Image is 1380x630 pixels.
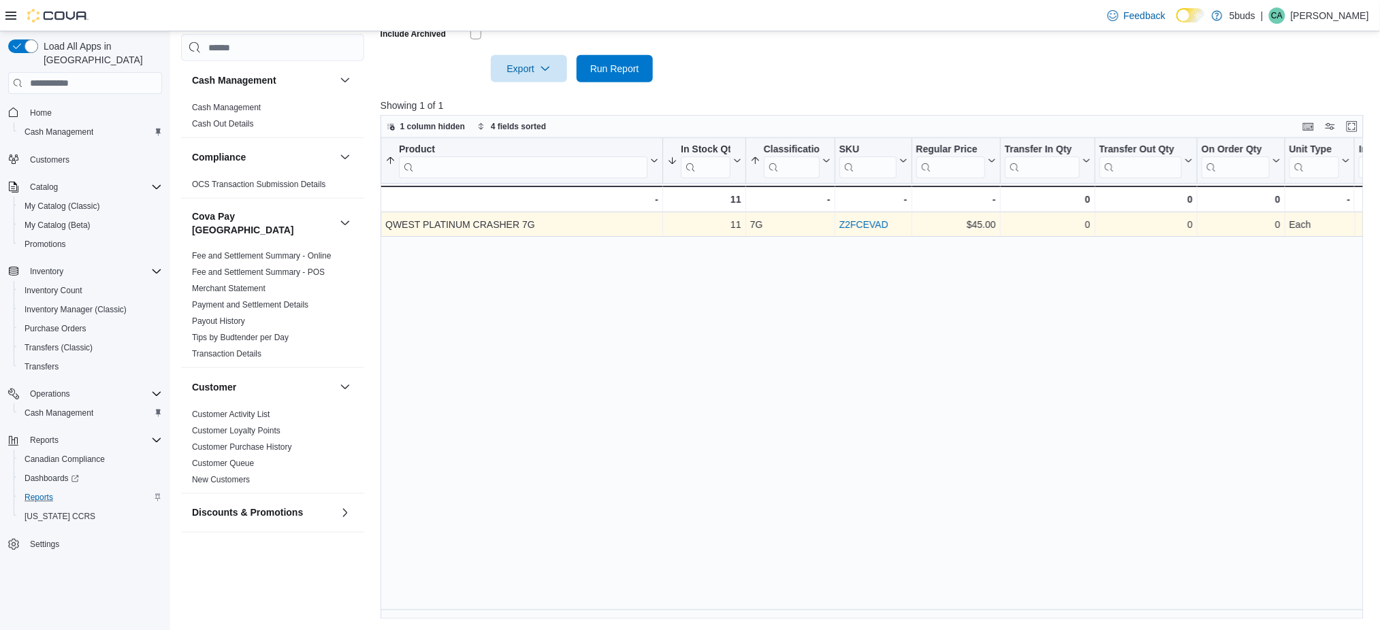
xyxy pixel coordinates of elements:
[19,470,84,486] a: Dashboards
[1099,216,1192,233] div: 0
[19,359,162,375] span: Transfers
[681,144,731,156] div: In Stock Qty
[192,179,326,190] span: OCS Transaction Submission Details
[14,403,167,422] button: Cash Management
[14,507,167,526] button: [US_STATE] CCRS
[192,333,289,342] a: Tips by Budtender per Day
[25,304,127,315] span: Inventory Manager (Classic)
[1300,118,1317,135] button: Keyboard shortcuts
[1289,216,1351,233] div: Each
[192,73,276,87] h3: Cash Management
[19,359,64,375] a: Transfers
[192,506,303,520] h3: Discounts & Promotions
[8,97,162,589] nav: Complex example
[3,431,167,450] button: Reports
[1099,191,1192,208] div: 0
[192,284,266,293] a: Merchant Statement
[25,408,93,418] span: Cash Management
[181,176,364,198] div: Compliance
[192,300,308,310] a: Payment and Settlement Details
[192,102,261,113] span: Cash Management
[1005,144,1080,156] div: Transfer In Qty
[14,197,167,216] button: My Catalog (Classic)
[25,511,95,522] span: [US_STATE] CCRS
[30,388,70,399] span: Operations
[3,534,167,554] button: Settings
[337,505,353,521] button: Discounts & Promotions
[19,320,162,337] span: Purchase Orders
[3,384,167,403] button: Operations
[25,361,59,372] span: Transfers
[14,488,167,507] button: Reports
[400,121,465,132] span: 1 column hidden
[25,473,79,484] span: Dashboards
[192,348,261,359] span: Transaction Details
[25,535,162,552] span: Settings
[385,216,658,233] div: QWEST PLATINUM CRASHER 7G
[1289,191,1351,208] div: -
[19,451,162,467] span: Canadian Compliance
[181,248,364,367] div: Cova Pay [GEOGRAPHIC_DATA]
[19,217,96,233] a: My Catalog (Beta)
[14,300,167,319] button: Inventory Manager (Classic)
[1272,7,1283,24] span: CA
[192,442,292,452] a: Customer Purchase History
[763,144,819,156] div: Classification
[25,454,105,465] span: Canadian Compliance
[499,55,559,82] span: Export
[19,470,162,486] span: Dashboards
[25,152,75,168] a: Customers
[19,282,88,299] a: Inventory Count
[19,301,162,318] span: Inventory Manager (Classic)
[192,103,261,112] a: Cash Management
[19,405,99,421] a: Cash Management
[25,536,65,552] a: Settings
[25,386,162,402] span: Operations
[25,239,66,250] span: Promotions
[192,426,280,435] a: Customer Loyalty Points
[1202,191,1281,208] div: 0
[192,475,250,484] a: New Customers
[192,316,245,327] span: Payout History
[1322,118,1338,135] button: Display options
[192,380,334,394] button: Customer
[399,144,647,178] div: Product
[14,450,167,469] button: Canadian Compliance
[192,150,334,164] button: Compliance
[192,180,326,189] a: OCS Transaction Submission Details
[1176,22,1177,23] span: Dark Mode
[472,118,551,135] button: 4 fields sorted
[19,236,162,252] span: Promotions
[491,121,546,132] span: 4 fields sorted
[1005,191,1091,208] div: 0
[192,150,246,164] h3: Compliance
[750,216,830,233] div: 7G
[19,198,162,214] span: My Catalog (Classic)
[667,216,741,233] div: 11
[25,492,53,503] span: Reports
[750,191,830,208] div: -
[192,118,254,129] span: Cash Out Details
[192,316,245,326] a: Payout History
[839,191,907,208] div: -
[14,319,167,338] button: Purchase Orders
[192,458,254,469] span: Customer Queue
[3,178,167,197] button: Catalog
[25,432,64,448] button: Reports
[192,410,270,419] a: Customer Activity List
[3,262,167,281] button: Inventory
[192,267,325,277] a: Fee and Settlement Summary - POS
[667,144,741,178] button: In Stock Qty
[19,489,59,505] a: Reports
[381,29,446,39] label: Include Archived
[14,216,167,235] button: My Catalog (Beta)
[192,459,254,468] a: Customer Queue
[19,124,99,140] a: Cash Management
[30,435,59,446] span: Reports
[19,236,71,252] a: Promotions
[1202,216,1281,233] div: 0
[19,339,162,356] span: Transfers (Classic)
